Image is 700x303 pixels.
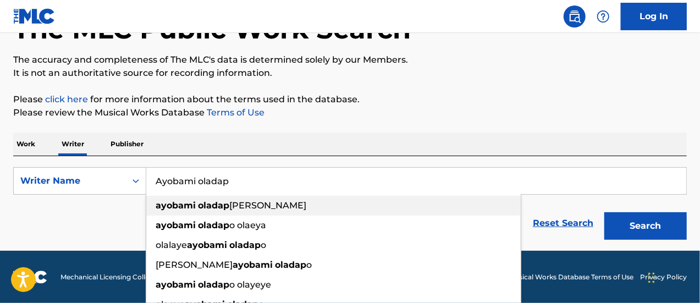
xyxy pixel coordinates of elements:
strong: oladap [275,260,306,270]
strong: oladap [229,240,261,250]
img: logo [13,271,47,284]
p: The accuracy and completeness of The MLC's data is determined solely by our Members. [13,53,687,67]
a: Public Search [564,5,586,27]
span: o [306,260,312,270]
div: Drag [648,261,655,294]
span: olalaye [156,240,187,250]
strong: oladap [198,279,229,290]
img: help [597,10,610,23]
strong: ayobami [156,220,196,230]
a: Terms of Use [205,107,264,118]
a: Privacy Policy [640,272,687,282]
a: click here [45,94,88,104]
p: Please for more information about the terms used in the database. [13,93,687,106]
img: search [568,10,581,23]
div: Writer Name [20,174,119,188]
strong: ayobami [233,260,273,270]
p: Writer [58,133,87,156]
iframe: Chat Widget [645,250,700,303]
strong: ayobami [156,200,196,211]
strong: oladap [198,220,229,230]
span: o [261,240,266,250]
span: o olaeya [229,220,266,230]
span: [PERSON_NAME] [229,200,306,211]
p: It is not an authoritative source for recording information. [13,67,687,80]
button: Search [604,212,687,240]
span: [PERSON_NAME] [156,260,233,270]
a: Log In [621,3,687,30]
strong: oladap [198,200,229,211]
p: Publisher [107,133,147,156]
strong: ayobami [187,240,227,250]
strong: ayobami [156,279,196,290]
div: Help [592,5,614,27]
span: Mechanical Licensing Collective © 2025 [60,272,188,282]
a: Musical Works Database Terms of Use [509,272,633,282]
a: Reset Search [527,211,599,235]
img: MLC Logo [13,8,56,24]
p: Work [13,133,38,156]
p: Please review the Musical Works Database [13,106,687,119]
form: Search Form [13,167,687,245]
span: o olayeye [229,279,271,290]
